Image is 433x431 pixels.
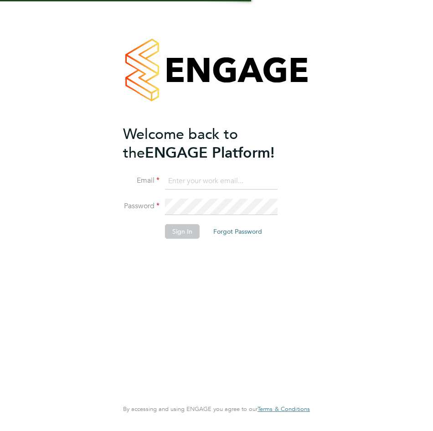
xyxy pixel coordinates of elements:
span: Terms & Conditions [258,405,310,413]
label: Email [123,176,160,185]
h2: ENGAGE Platform! [123,125,301,162]
a: Terms & Conditions [258,405,310,413]
input: Enter your work email... [165,173,278,190]
button: Sign In [165,224,200,239]
label: Password [123,201,160,211]
span: Welcome back to the [123,125,238,162]
button: Forgot Password [206,224,269,239]
span: By accessing and using ENGAGE you agree to our [123,405,310,413]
